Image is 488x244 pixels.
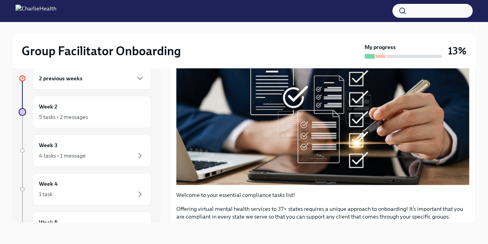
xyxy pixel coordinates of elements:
div: 2 previous weeks [32,67,151,90]
p: Welcome to your essential compliance tasks list! [176,191,469,199]
h6: Week 5 [39,218,57,227]
div: 5 tasks • 2 messages [39,113,88,121]
img: CharlieHealth [15,5,56,17]
h6: 2 previous weeks [39,74,83,83]
a: Week 41 task [19,173,151,205]
h6: Week 4 [39,180,58,188]
strong: My progress [365,43,396,51]
div: 1 task [39,190,52,198]
a: Week 5 [19,212,151,244]
button: Zoom image [176,32,469,185]
h3: 13% [448,44,466,58]
h6: Week 2 [39,102,57,111]
div: 4 tasks • 1 message [39,152,86,159]
h6: Week 3 [39,141,57,149]
a: Week 34 tasks • 1 message [19,134,151,167]
h2: Group Facilitator Onboarding [22,43,181,59]
a: Week 25 tasks • 2 messages [19,96,151,128]
p: Offering virtual mental health services to 37+ states requires a unique approach to onboarding! I... [176,205,469,220]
